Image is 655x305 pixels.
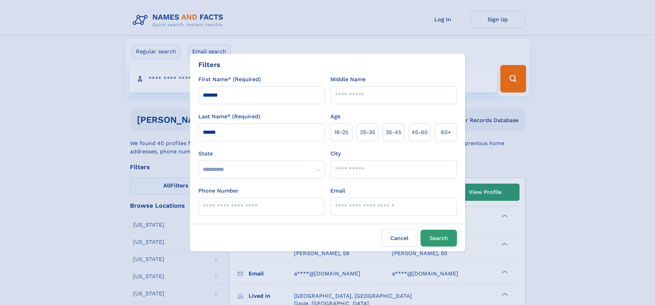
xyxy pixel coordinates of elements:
[198,112,260,121] label: Last Name* (Required)
[421,230,457,247] button: Search
[198,59,220,70] div: Filters
[412,128,428,137] span: 45‑60
[330,150,341,158] label: City
[381,230,418,247] label: Cancel
[330,187,345,195] label: Email
[330,75,365,84] label: Middle Name
[198,150,325,158] label: State
[386,128,401,137] span: 35‑45
[198,75,261,84] label: First Name* (Required)
[360,128,375,137] span: 25‑35
[334,128,348,137] span: 18‑25
[330,112,340,121] label: Age
[198,187,239,195] label: Phone Number
[441,128,451,137] span: 60+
